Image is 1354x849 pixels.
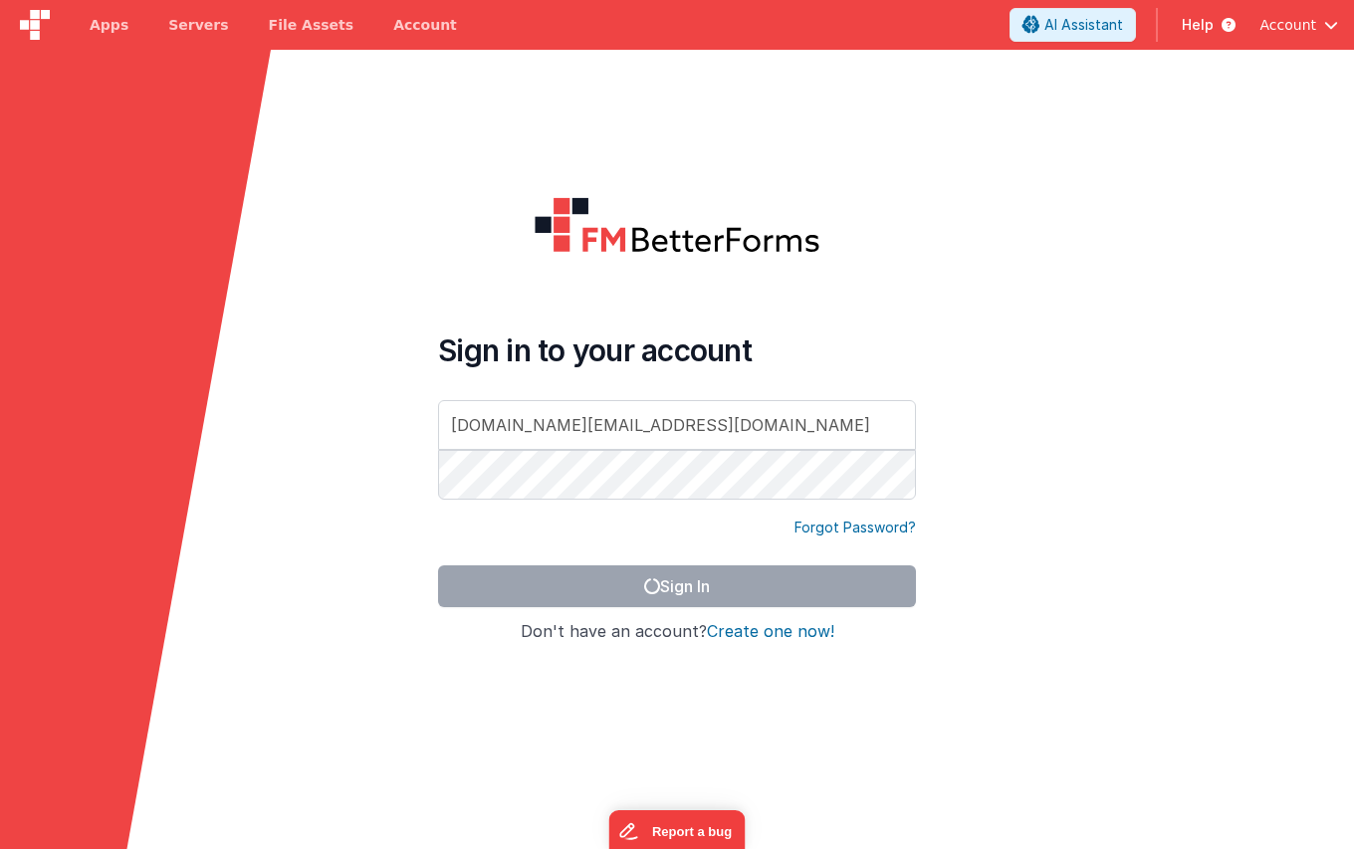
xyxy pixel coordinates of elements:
[1044,15,1123,35] span: AI Assistant
[438,400,916,450] input: Email Address
[707,623,834,641] button: Create one now!
[168,15,228,35] span: Servers
[90,15,128,35] span: Apps
[438,565,916,607] button: Sign In
[1259,15,1338,35] button: Account
[794,518,916,537] a: Forgot Password?
[1182,15,1214,35] span: Help
[438,332,916,368] h4: Sign in to your account
[438,623,916,641] h4: Don't have an account?
[1010,8,1136,42] button: AI Assistant
[269,15,354,35] span: File Assets
[1259,15,1316,35] span: Account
